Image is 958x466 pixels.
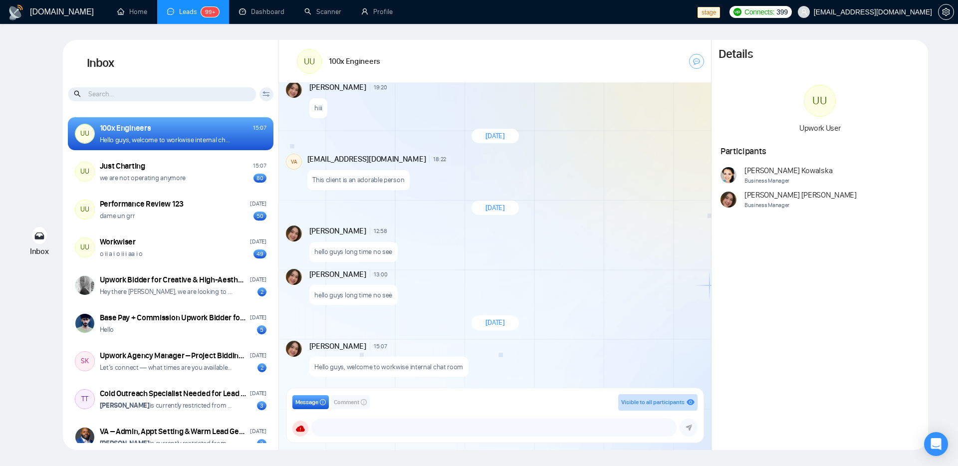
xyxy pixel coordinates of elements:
div: Just Charting [100,161,145,172]
span: Inbox [30,246,49,256]
div: UU [75,200,94,219]
div: Base Pay + Commission Upwork Bidder for [GEOGRAPHIC_DATA] Profile [100,312,247,323]
div: Cold Outreach Specialist Needed for Lead Generation [100,388,247,399]
a: dashboardDashboard [239,7,284,16]
a: homeHome [117,7,147,16]
img: Ellen Holmsten [75,276,94,295]
span: info-circle [320,399,326,405]
span: setting [939,8,954,16]
p: o ii a i o ii i aa i o [100,249,143,258]
button: Messageinfo-circle [292,395,329,409]
img: Andrian [286,226,302,241]
div: UU [75,124,94,143]
a: setting [938,8,954,16]
img: Agnieszka Kowalska [720,167,736,183]
span: [PERSON_NAME] [309,82,366,93]
span: [DATE] [485,318,505,327]
a: messageLeads99+ [167,7,219,16]
p: we are not operating anymore [100,173,186,183]
div: Upwork Agency Manager – Project Bidding & Promotion [100,350,247,361]
div: VA – Admin, Appt Setting & Warm Lead Generation (DON'T Apply if you want short term opportunity) [100,426,247,437]
img: upwork-logo.png [733,8,741,16]
div: 15:07 [253,123,266,133]
div: Performance Review 123 [100,199,184,210]
div: [DATE] [250,237,266,246]
p: hello guys long time no see [314,290,392,300]
div: Open Intercom Messenger [924,432,948,456]
strong: [PERSON_NAME] [100,401,150,410]
p: hiii [314,103,322,113]
span: [PERSON_NAME] [309,226,366,236]
div: [DATE] [250,313,266,322]
span: [PERSON_NAME] [309,341,366,352]
div: 5 [257,325,266,334]
h1: Participants [720,146,920,157]
span: [EMAIL_ADDRESS][DOMAIN_NAME] [307,154,426,165]
span: eye [687,398,695,406]
div: Upwork Bidder for Creative & High-Aesthetic Design Projects [100,274,247,285]
h1: Details [718,47,752,62]
span: Business Manager [744,176,832,186]
div: TT [75,390,94,409]
div: 15:07 [253,161,266,171]
div: VA [286,154,301,169]
p: Hello [100,325,114,334]
div: [DATE] [250,389,266,398]
span: search [74,88,82,99]
div: 2 [257,287,266,296]
h1: 100x Engineers [329,56,380,67]
button: Commentinfo-circle [331,395,370,409]
a: userProfile [361,7,393,16]
img: logo [8,4,24,20]
div: UU [75,238,94,257]
div: [DATE] [250,351,266,360]
p: is currently restricted from this conversation [100,401,233,410]
button: setting [938,4,954,20]
span: Upwork User [799,123,841,133]
div: 2 [257,363,266,372]
img: Andrian [286,82,302,98]
div: 3 [257,439,266,448]
div: [DATE] [250,199,266,209]
p: Hello guys, welcome to workwise internal chat room [100,135,233,145]
img: Taimoor Mansoor [75,314,94,333]
img: Andrian Marsella [720,192,736,208]
div: Workwiser [100,236,136,247]
strong: [PERSON_NAME] [100,439,150,448]
div: 80 [253,174,266,183]
div: 3 [257,401,266,410]
div: [DATE] [250,275,266,284]
span: 19:20 [374,83,387,91]
span: 13:00 [374,270,388,278]
span: Message [295,398,318,407]
p: Hello guys, welcome to workwise internal chat room [314,362,463,372]
div: UU [75,162,94,181]
div: 100x Engineers [100,123,151,134]
span: Business Manager [744,201,857,210]
img: Andrian [286,269,302,285]
span: [PERSON_NAME] Kowalska [744,165,832,176]
img: Andrian [286,341,302,357]
span: info-circle [361,399,367,405]
p: dame un grr [100,211,135,221]
span: user [800,8,807,15]
div: UU [804,85,835,116]
span: [DATE] [485,131,505,141]
p: is currently restricted from this conversation [100,439,233,448]
span: 12:58 [374,227,387,235]
span: Connects: [744,6,774,17]
span: 18:22 [433,155,446,163]
div: SK [75,352,94,371]
h1: Inbox [63,40,279,87]
div: [DATE] [250,427,266,436]
sup: 99+ [201,7,219,17]
span: [PERSON_NAME] [PERSON_NAME] [744,190,857,201]
img: Adrien D [75,428,94,447]
p: Let’s connect — what times are you available [DATE] (US Pacific Time)? [100,363,233,372]
div: 50 [253,212,266,221]
span: [DATE] [485,203,505,213]
input: Search... [68,87,256,101]
div: UU [297,49,321,73]
p: Hey there [PERSON_NAME], we are looking to send out 40 proposals the first 2 weeks. After the pro... [100,287,233,296]
span: [PERSON_NAME] [309,269,366,280]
